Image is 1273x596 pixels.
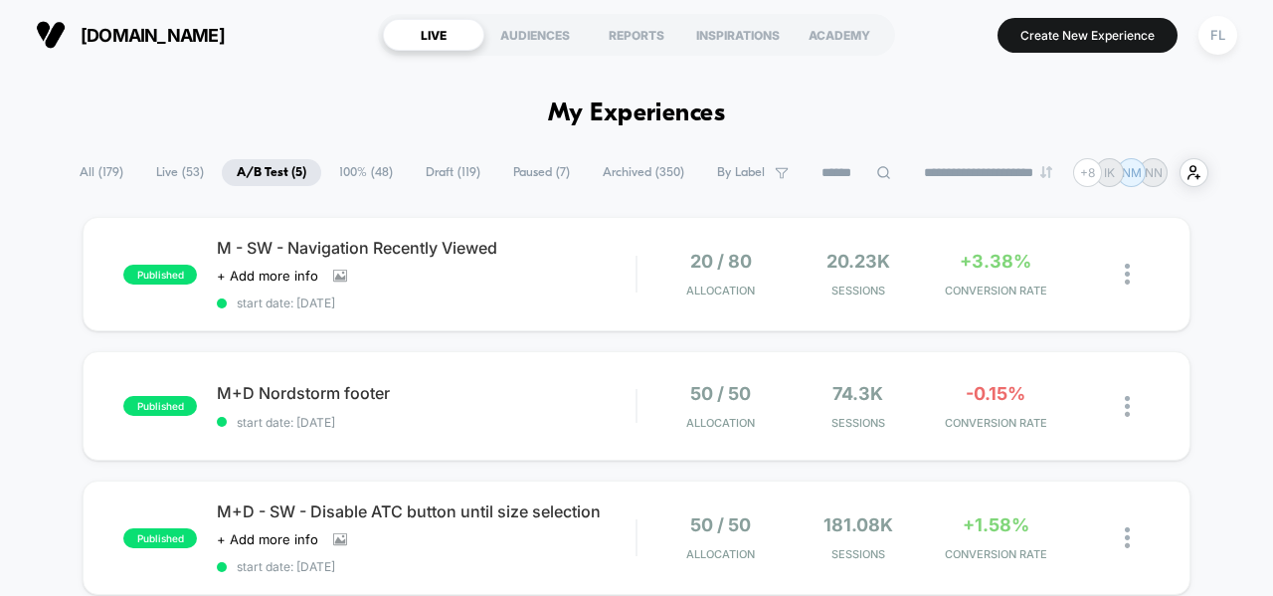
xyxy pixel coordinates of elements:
[222,159,321,186] span: A/B Test ( 5 )
[217,501,636,521] span: M+D - SW - Disable ATC button until size selection
[383,19,484,51] div: LIVE
[795,284,922,298] span: Sessions
[217,383,636,403] span: M+D Nordstorm footer
[123,528,197,548] span: published
[998,18,1178,53] button: Create New Experience
[217,559,636,574] span: start date: [DATE]
[690,383,751,404] span: 50 / 50
[690,514,751,535] span: 50 / 50
[217,268,318,284] span: + Add more info
[586,19,687,51] div: REPORTS
[36,20,66,50] img: Visually logo
[826,251,890,272] span: 20.23k
[686,547,755,561] span: Allocation
[1125,264,1130,285] img: close
[65,159,138,186] span: All ( 179 )
[795,416,922,430] span: Sessions
[686,416,755,430] span: Allocation
[1104,165,1115,180] p: IK
[217,238,636,258] span: M - SW - Navigation Recently Viewed
[686,284,755,298] span: Allocation
[1125,396,1130,417] img: close
[960,251,1031,272] span: +3.38%
[932,284,1059,298] span: CONVERSION RATE
[81,25,225,46] span: [DOMAIN_NAME]
[963,514,1029,535] span: +1.58%
[324,159,408,186] span: 100% ( 48 )
[588,159,699,186] span: Archived ( 350 )
[1192,15,1243,56] button: FL
[217,531,318,547] span: + Add more info
[966,383,1025,404] span: -0.15%
[123,396,197,416] span: published
[690,251,752,272] span: 20 / 80
[30,19,231,51] button: [DOMAIN_NAME]
[498,159,585,186] span: Paused ( 7 )
[1040,166,1052,178] img: end
[411,159,495,186] span: Draft ( 119 )
[823,514,893,535] span: 181.08k
[217,415,636,430] span: start date: [DATE]
[832,383,883,404] span: 74.3k
[1122,165,1142,180] p: NM
[789,19,890,51] div: ACADEMY
[141,159,219,186] span: Live ( 53 )
[1145,165,1163,180] p: NN
[932,547,1059,561] span: CONVERSION RATE
[484,19,586,51] div: AUDIENCES
[1198,16,1237,55] div: FL
[795,547,922,561] span: Sessions
[1125,527,1130,548] img: close
[932,416,1059,430] span: CONVERSION RATE
[548,99,726,128] h1: My Experiences
[1073,158,1102,187] div: + 8
[687,19,789,51] div: INSPIRATIONS
[717,165,765,180] span: By Label
[123,265,197,285] span: published
[217,296,636,310] span: start date: [DATE]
